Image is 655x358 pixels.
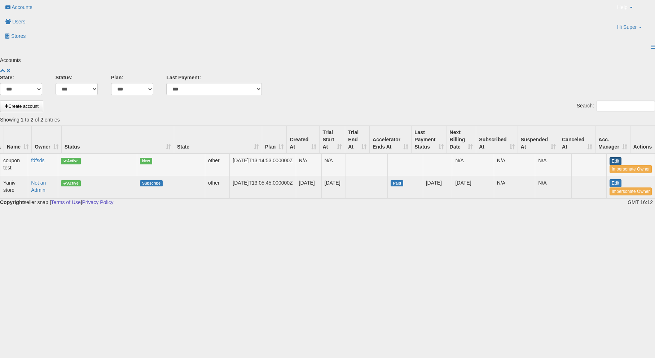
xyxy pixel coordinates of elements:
th: Owner: activate to sort column ascending [32,126,62,154]
th: Trial End At: activate to sort column ascending [345,126,370,154]
a: Terms of Use [51,199,80,205]
td: N/A [535,176,572,198]
td: other [205,176,230,198]
td: N/A [494,154,535,176]
span: Accounts [12,4,32,10]
th: Actions [630,126,655,154]
td: [DATE]T13:14:53.000000Z [230,154,296,176]
th: Trial Start At: activate to sort column ascending [320,126,345,154]
span: Subscribe [140,180,163,186]
th: Subscribed At: activate to sort column ascending [476,126,518,154]
a: Impersonate Owner [610,165,652,173]
th: Status: activate to sort column ascending [62,126,174,154]
span: Paid [391,180,403,186]
td: [DATE] [296,176,322,198]
td: other [205,154,230,176]
td: N/A [322,154,346,176]
th: Canceled At: activate to sort column ascending [559,126,595,154]
span: Active [61,158,81,164]
label: Billing details last updated at: [166,74,201,81]
a: Not an Admin [31,180,46,193]
a: Edit [610,157,621,165]
span: New [140,158,152,164]
label: Plan: [111,74,123,81]
span: Users [12,19,26,25]
select: Billing details last updated at: [56,83,98,95]
th: Name: activate to sort column ascending [4,126,32,154]
th: Last Payment Status: activate to sort column ascending [412,126,447,154]
th: Created At: activate to sort column ascending [287,126,320,154]
td: N/A [452,154,494,176]
td: N/A [494,176,535,198]
th: Plan: activate to sort column ascending [262,126,287,154]
a: Edit [610,179,621,187]
span: 2025-08-11 16:12 GMT [628,199,655,205]
td: N/A [296,154,322,176]
span: Create account [5,104,39,109]
label: Search: [577,101,655,111]
td: N/A [535,154,572,176]
a: Privacy Policy [82,199,113,205]
td: [DATE] [452,176,494,198]
th: State: activate to sort column ascending [174,126,262,154]
td: coupon test [0,154,28,176]
span: Stores [11,33,26,39]
input: Search: [597,101,655,111]
a: Hi Super [612,20,655,40]
th: Suspended At: activate to sort column ascending [518,126,559,154]
span: Hi Super [617,23,637,31]
td: [DATE]T13:05:45.000000Z [230,176,296,198]
a: fdfsds [31,158,44,163]
th: Next Billing Date: activate to sort column ascending [447,126,476,154]
th: Acc. Manager: activate to sort column ascending [595,126,630,154]
label: Status: [56,74,72,81]
th: Accelerator Ends At: activate to sort column ascending [370,126,412,154]
span: Help [617,4,628,11]
a: Impersonate Owner [610,187,652,195]
span: Active [61,180,81,186]
td: [DATE] [322,176,346,198]
td: [DATE] [423,176,453,198]
td: Yaniv store [0,176,28,198]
